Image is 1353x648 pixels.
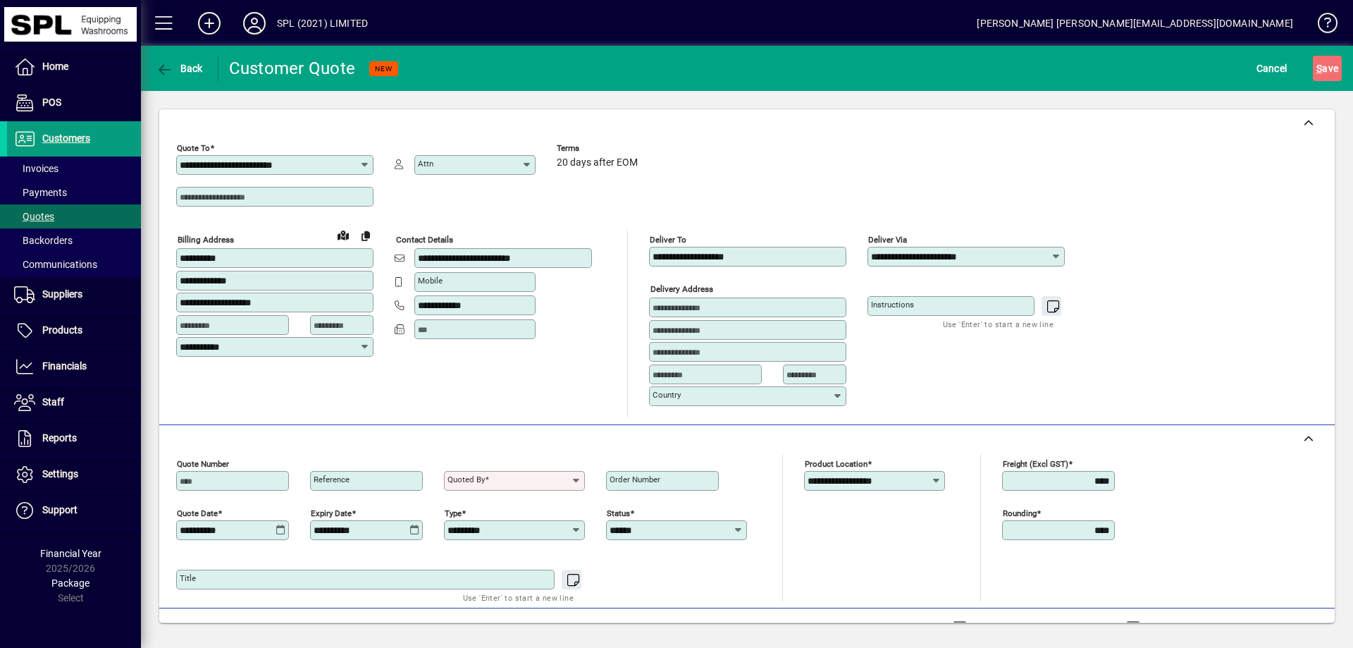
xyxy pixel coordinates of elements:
[970,621,1101,635] label: Show Line Volumes/Weights
[557,157,638,169] span: 20 days after EOM
[7,349,141,384] a: Financials
[177,458,229,468] mat-label: Quote number
[375,64,393,73] span: NEW
[7,385,141,420] a: Staff
[229,57,356,80] div: Customer Quote
[447,475,485,484] mat-label: Quoted by
[7,157,141,181] a: Invoices
[42,133,90,144] span: Customers
[14,211,54,222] span: Quotes
[7,493,141,528] a: Support
[42,61,68,72] span: Home
[14,259,97,270] span: Communications
[418,159,433,169] mat-label: Attn
[51,577,89,589] span: Package
[7,421,141,456] a: Reports
[653,390,681,400] mat-label: Country
[1316,63,1322,74] span: S
[277,12,368,35] div: SPL (2021) LIMITED
[1253,56,1291,81] button: Cancel
[943,316,1054,332] mat-hint: Use 'Enter' to start a new line
[1256,57,1287,80] span: Cancel
[557,144,641,153] span: Terms
[14,235,73,246] span: Backorders
[1003,508,1037,518] mat-label: Rounding
[177,143,210,153] mat-label: Quote To
[14,163,58,174] span: Invoices
[42,360,87,372] span: Financials
[610,475,660,484] mat-label: Order number
[42,468,78,479] span: Settings
[7,252,141,276] a: Communications
[1143,621,1225,635] label: Show Cost/Profit
[152,56,206,81] button: Back
[1232,615,1303,640] button: Product
[311,508,352,518] mat-label: Expiry date
[332,224,354,246] a: View on map
[7,204,141,228] a: Quotes
[1316,57,1338,80] span: ave
[7,181,141,204] a: Payments
[42,97,61,108] span: POS
[463,589,574,606] mat-hint: Use 'Enter' to start a new line
[805,458,867,468] mat-label: Product location
[42,396,64,408] span: Staff
[871,300,914,310] mat-label: Instructions
[42,324,82,336] span: Products
[1307,3,1335,49] a: Knowledge Base
[156,63,203,74] span: Back
[418,276,443,286] mat-label: Mobile
[650,235,686,245] mat-label: Deliver To
[42,504,78,515] span: Support
[180,573,196,583] mat-label: Title
[40,548,101,559] span: Financial Year
[177,508,218,518] mat-label: Quote date
[845,615,928,640] button: Product History
[42,432,77,444] span: Reports
[7,457,141,492] a: Settings
[354,224,377,247] button: Copy to Delivery address
[607,508,630,518] mat-label: Status
[868,235,907,245] mat-label: Deliver via
[187,11,232,36] button: Add
[7,313,141,348] a: Products
[314,475,350,484] mat-label: Reference
[7,85,141,121] a: POS
[232,11,277,36] button: Profile
[141,56,218,81] app-page-header-button: Back
[1003,458,1068,468] mat-label: Freight (excl GST)
[14,187,67,198] span: Payments
[977,12,1293,35] div: [PERSON_NAME] [PERSON_NAME][EMAIL_ADDRESS][DOMAIN_NAME]
[7,49,141,85] a: Home
[1239,616,1296,639] span: Product
[42,288,82,300] span: Suppliers
[1313,56,1342,81] button: Save
[445,508,462,518] mat-label: Type
[7,277,141,312] a: Suppliers
[851,616,922,639] span: Product History
[7,228,141,252] a: Backorders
